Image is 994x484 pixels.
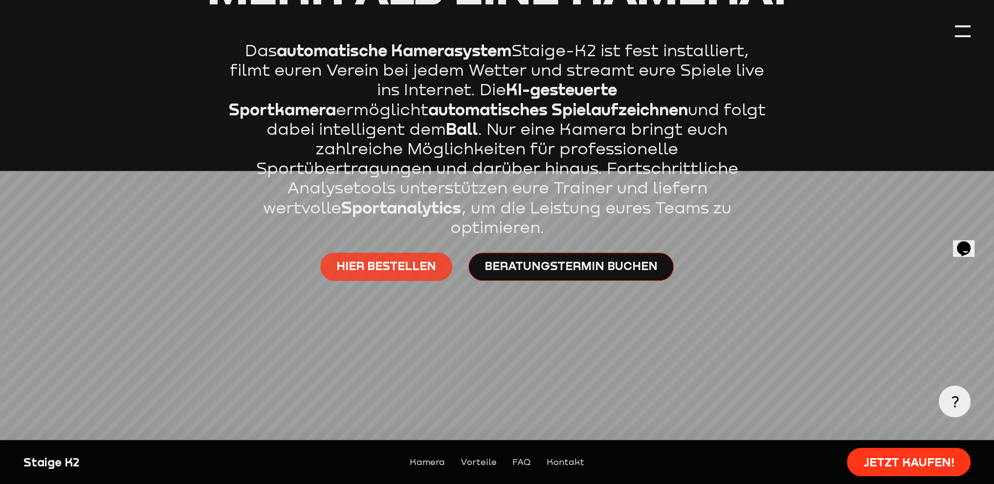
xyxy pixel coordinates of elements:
[410,455,445,469] a: Kamera
[320,253,452,281] a: Hier bestellen
[461,455,496,469] a: Vorteile
[485,258,658,274] span: Beratungstermin buchen
[341,198,461,217] strong: Sportanalytics
[277,41,511,60] strong: automatische Kamerasystem
[228,41,766,237] p: Das Staige-K2 ist fest installiert, filmt euren Verein bei jedem Wetter und streamt eure Spiele l...
[336,258,436,274] span: Hier bestellen
[428,100,688,119] strong: automatisches Spielaufzeichnen
[953,228,984,257] iframe: chat widget
[446,119,478,138] strong: Ball
[847,448,970,476] a: Jetzt kaufen!
[229,80,618,118] strong: KI-gesteuerte Sportkamera
[468,253,674,281] a: Beratungstermin buchen
[547,455,584,469] a: Kontakt
[23,454,251,470] div: Staige K2
[512,455,531,469] a: FAQ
